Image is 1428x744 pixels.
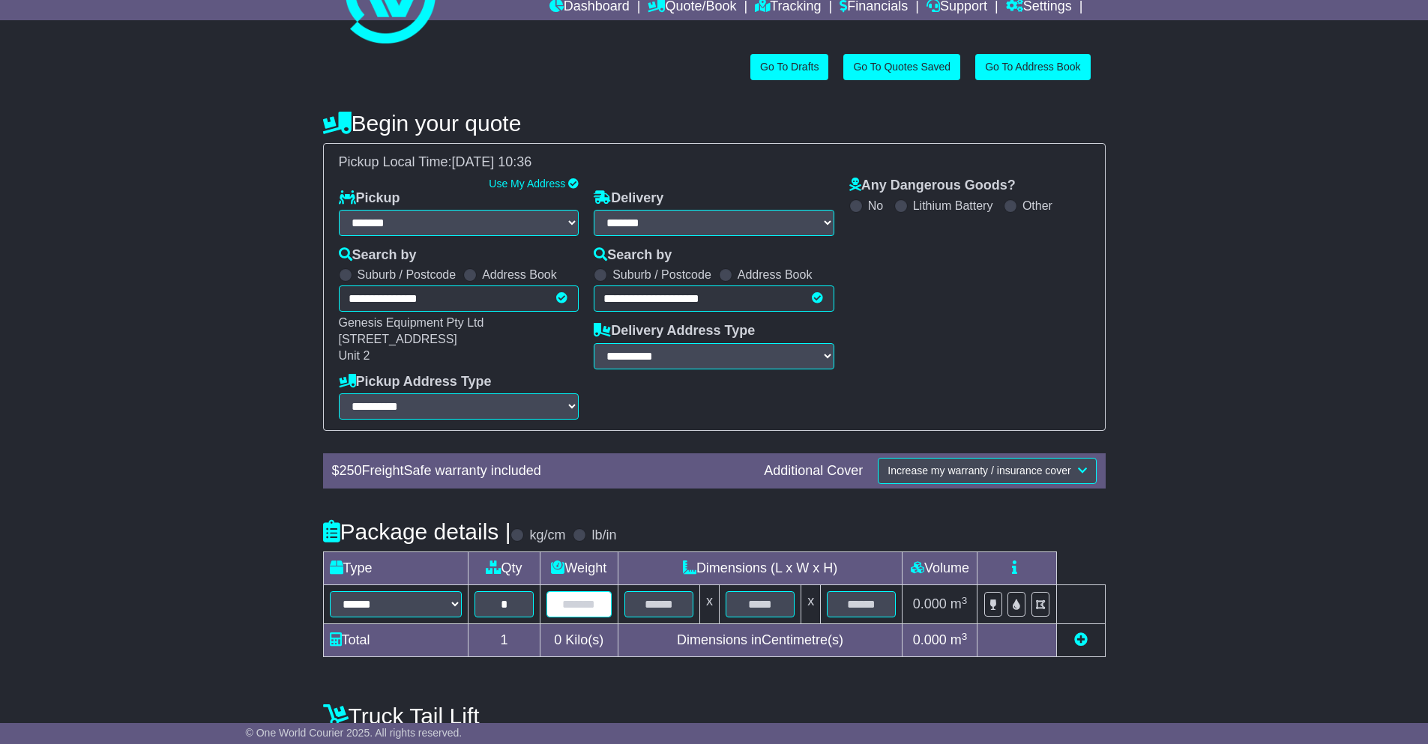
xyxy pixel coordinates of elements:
label: Search by [594,247,672,264]
span: 0 [554,632,561,647]
span: m [951,632,968,647]
a: Go To Address Book [975,54,1090,80]
span: m [951,596,968,611]
span: 0.000 [913,596,947,611]
span: 0.000 [913,632,947,647]
button: Increase my warranty / insurance cover [878,458,1096,484]
label: Delivery Address Type [594,323,755,339]
td: Qty [468,552,540,585]
label: Address Book [738,267,813,282]
label: Pickup [339,190,400,207]
label: Suburb / Postcode [612,267,711,282]
label: kg/cm [529,527,565,544]
label: Pickup Address Type [339,374,492,390]
a: Use My Address [489,178,565,190]
div: Pickup Local Time: [331,154,1097,171]
span: [STREET_ADDRESS] [339,333,457,345]
a: Go To Drafts [750,54,828,80]
label: No [868,199,883,213]
td: 1 [468,624,540,657]
td: Type [323,552,468,585]
td: Dimensions in Centimetre(s) [618,624,903,657]
span: 250 [340,463,362,478]
label: Any Dangerous Goods? [849,178,1016,194]
td: Dimensions (L x W x H) [618,552,903,585]
td: Total [323,624,468,657]
td: Volume [903,552,977,585]
div: $ FreightSafe warranty included [325,463,757,480]
td: x [699,585,719,624]
label: Lithium Battery [913,199,993,213]
td: Weight [540,552,618,585]
label: Search by [339,247,417,264]
sup: 3 [962,631,968,642]
span: © One World Courier 2025. All rights reserved. [246,727,463,739]
label: Other [1022,199,1052,213]
label: Suburb / Postcode [358,267,457,282]
div: Additional Cover [756,463,870,480]
td: Kilo(s) [540,624,618,657]
label: Delivery [594,190,663,207]
a: Go To Quotes Saved [843,54,960,80]
span: Unit 2 [339,349,370,362]
h4: Truck Tail Lift [323,704,1106,728]
h4: Package details | [323,519,511,544]
span: [DATE] 10:36 [452,154,532,169]
span: Increase my warranty / insurance cover [888,465,1070,477]
h4: Begin your quote [323,111,1106,136]
a: Add new item [1074,632,1088,647]
td: x [801,585,821,624]
sup: 3 [962,595,968,606]
label: lb/in [591,527,616,544]
label: Address Book [482,267,557,282]
span: Genesis Equipment Pty Ltd [339,316,484,329]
